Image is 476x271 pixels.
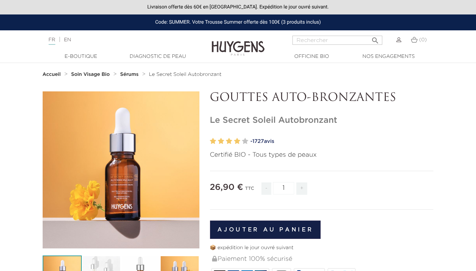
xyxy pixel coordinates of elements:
input: Rechercher [292,36,382,45]
a: Soin Visage Bio [71,72,112,77]
input: Quantité [273,182,294,194]
div: TTC [245,181,254,200]
span: + [296,182,308,195]
strong: Soin Visage Bio [71,72,110,77]
strong: Accueil [43,72,61,77]
div: | [45,36,193,44]
div: Paiement 100% sécurisé [211,252,434,267]
a: Le Secret Soleil Autobronzant [149,72,222,77]
button: Ajouter au panier [210,221,321,239]
a: Nos engagements [353,53,424,60]
i:  [371,34,379,43]
strong: Sérums [120,72,138,77]
label: 1 [210,136,216,146]
label: 2 [218,136,224,146]
span: 1727 [252,139,264,144]
label: 4 [234,136,240,146]
span: 26,90 € [210,183,243,192]
a: -1727avis [251,136,434,147]
img: Huygens [212,30,265,57]
span: - [261,182,271,195]
a: FR [49,37,55,45]
p: GOUTTES AUTO-BRONZANTES [210,91,434,105]
a: Accueil [43,72,62,77]
img: Paiement 100% sécurisé [212,256,217,261]
p: 📦 expédition le jour ouvré suivant [210,244,434,252]
label: 3 [226,136,232,146]
label: 5 [242,136,248,146]
a: Sérums [120,72,140,77]
a: Officine Bio [277,53,347,60]
a: E-Boutique [46,53,116,60]
button:  [369,34,382,43]
h1: Le Secret Soleil Autobronzant [210,115,434,126]
a: EN [64,37,71,42]
a: Diagnostic de peau [123,53,193,60]
span: (0) [419,37,427,42]
p: Certifié BIO - Tous types de peaux [210,150,434,160]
